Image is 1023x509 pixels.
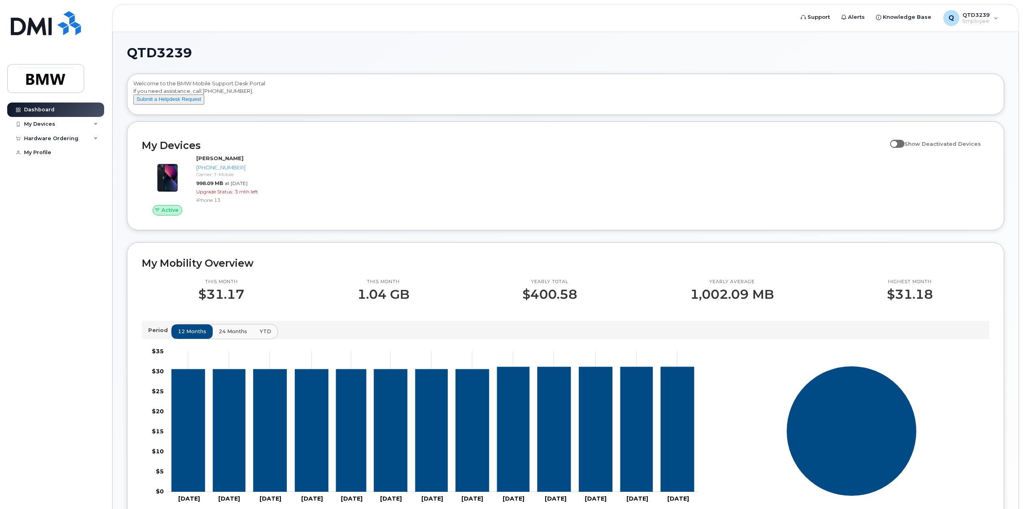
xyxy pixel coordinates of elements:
[667,495,689,502] tspan: [DATE]
[690,287,774,302] p: 1,002.09 MB
[904,141,981,147] span: Show Deactivated Devices
[152,408,164,415] tspan: $20
[142,139,886,151] h2: My Devices
[522,287,577,302] p: $400.58
[988,474,1017,503] iframe: Messenger Launcher
[196,180,223,186] span: 998.09 MB
[196,171,343,178] div: Carrier: T-Mobile
[148,159,187,197] img: image20231002-3703462-1ig824h.jpeg
[786,366,917,497] g: Series
[161,206,179,214] span: Active
[341,495,362,502] tspan: [DATE]
[133,96,204,102] a: Submit a Helpdesk Request
[887,287,933,302] p: $31.18
[522,279,577,285] p: Yearly total
[196,197,343,203] div: iPhone 13
[196,164,343,171] div: [PHONE_NUMBER]
[152,428,164,435] tspan: $15
[545,495,567,502] tspan: [DATE]
[148,326,171,334] p: Period
[152,368,164,375] tspan: $30
[152,348,164,355] tspan: $35
[219,495,240,502] tspan: [DATE]
[198,287,244,302] p: $31.17
[178,495,200,502] tspan: [DATE]
[690,279,774,285] p: Yearly average
[260,328,271,335] span: YTD
[585,495,606,502] tspan: [DATE]
[357,279,409,285] p: This month
[890,136,896,143] input: Show Deactivated Devices
[127,47,192,59] span: QTD3239
[357,287,409,302] p: 1.04 GB
[172,367,694,492] g: 864-720-9610
[260,495,281,502] tspan: [DATE]
[133,80,998,112] div: Welcome to the BMW Mobile Support Desk Portal If you need assistance, call [PHONE_NUMBER].
[421,495,443,502] tspan: [DATE]
[219,328,247,335] span: 24 months
[196,155,244,161] strong: [PERSON_NAME]
[142,155,346,215] a: Active[PERSON_NAME][PHONE_NUMBER]Carrier: T-Mobile998.09 MBat [DATE]Upgrade Status:3 mth leftiPho...
[302,495,323,502] tspan: [DATE]
[462,495,483,502] tspan: [DATE]
[133,95,204,105] button: Submit a Helpdesk Request
[503,495,525,502] tspan: [DATE]
[626,495,648,502] tspan: [DATE]
[381,495,402,502] tspan: [DATE]
[887,279,933,285] p: Highest month
[156,468,164,475] tspan: $5
[142,257,989,269] h2: My Mobility Overview
[152,388,164,395] tspan: $25
[196,189,233,195] span: Upgrade Status:
[198,279,244,285] p: This month
[152,448,164,455] tspan: $10
[156,488,164,495] tspan: $0
[225,180,248,186] span: at [DATE]
[235,189,258,195] span: 3 mth left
